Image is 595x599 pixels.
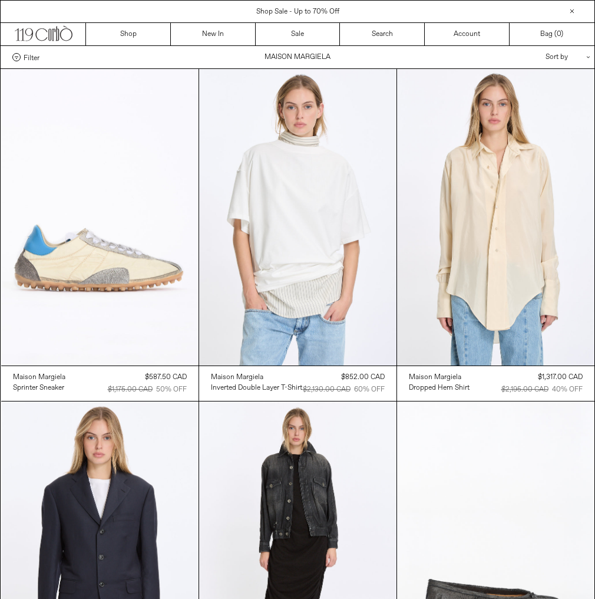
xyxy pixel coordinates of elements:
a: Maison Margiela [13,372,65,383]
span: ) [557,29,563,40]
div: Maison Margiela [13,373,65,383]
a: Maison Margiela [409,372,470,383]
div: 60% OFF [354,384,385,395]
img: Maison Margiela Inverted Double Layer T-Shirt [199,69,396,366]
div: Sort by [477,46,583,68]
img: Maison Margiela Sprinters Sneaker [1,69,199,366]
div: Maison Margiela [409,373,461,383]
div: $1,317.00 CAD [538,372,583,383]
div: $2,195.00 CAD [501,384,548,395]
img: Maison Margiela Dropped Hem Shirt [397,69,594,366]
div: 40% OFF [552,384,583,395]
span: 0 [557,29,561,39]
a: Shop Sale - Up to 70% Off [256,7,339,17]
a: Inverted Double Layer T-Shirt [211,383,302,393]
div: Maison Margiela [211,373,263,383]
div: 50% OFF [156,384,187,395]
a: Account [425,23,510,45]
a: Search [340,23,425,45]
div: $2,130.00 CAD [303,384,351,395]
div: Sprinter Sneaker [13,383,64,393]
a: Bag () [510,23,594,45]
span: Filter [24,53,39,61]
a: Maison Margiela [211,372,302,383]
a: Sale [256,23,341,45]
a: Sprinter Sneaker [13,383,65,393]
a: Dropped Hem Shirt [409,383,470,393]
div: $852.00 CAD [341,372,385,383]
a: New In [171,23,256,45]
div: $1,175.00 CAD [108,384,153,395]
div: $587.50 CAD [145,372,187,383]
a: Shop [86,23,171,45]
